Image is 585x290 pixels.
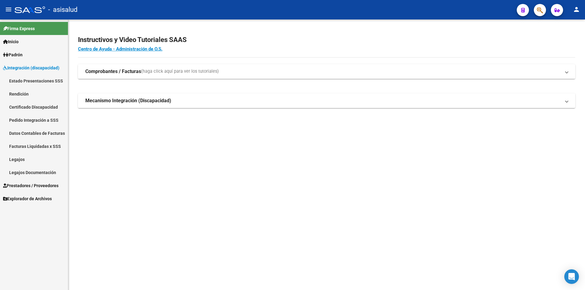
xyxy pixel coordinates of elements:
[564,269,579,284] div: Open Intercom Messenger
[85,97,171,104] strong: Mecanismo Integración (Discapacidad)
[78,64,575,79] mat-expansion-panel-header: Comprobantes / Facturas(haga click aquí para ver los tutoriales)
[48,3,77,16] span: - asisalud
[141,68,219,75] span: (haga click aquí para ver los tutoriales)
[3,182,58,189] span: Prestadores / Proveedores
[573,6,580,13] mat-icon: person
[78,34,575,46] h2: Instructivos y Video Tutoriales SAAS
[3,195,52,202] span: Explorador de Archivos
[78,93,575,108] mat-expansion-panel-header: Mecanismo Integración (Discapacidad)
[3,65,59,71] span: Integración (discapacidad)
[85,68,141,75] strong: Comprobantes / Facturas
[5,6,12,13] mat-icon: menu
[3,51,23,58] span: Padrón
[3,25,35,32] span: Firma Express
[78,46,162,52] a: Centro de Ayuda - Administración de O.S.
[3,38,19,45] span: Inicio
